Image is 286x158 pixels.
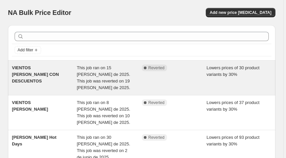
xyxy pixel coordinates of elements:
[8,9,71,16] span: NA Bulk Price Editor
[206,8,275,17] button: Add new price [MEDICAL_DATA]
[148,135,165,140] span: Reverted
[12,100,48,112] span: VIENTOS [PERSON_NAME]
[206,65,259,77] span: Lowers prices of 30 product variants by 30%
[77,65,130,90] span: This job ran on 15 [PERSON_NAME] de 2025. This job was reverted on 19 [PERSON_NAME] de 2025.
[206,100,259,112] span: Lowers prices of 37 product variants by 30%
[77,100,130,125] span: This job ran on 8 [PERSON_NAME] de 2025. This job was reverted on 10 [PERSON_NAME] de 2025.
[12,65,59,83] span: VIENTOS [PERSON_NAME] CON DESCUENTOS
[12,135,56,146] span: [PERSON_NAME] Hot Days
[18,47,33,53] span: Add filter
[15,46,41,54] button: Add filter
[206,135,259,146] span: Lowers prices of 93 product variants by 30%
[148,65,165,71] span: Reverted
[210,10,271,15] span: Add new price [MEDICAL_DATA]
[148,100,165,105] span: Reverted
